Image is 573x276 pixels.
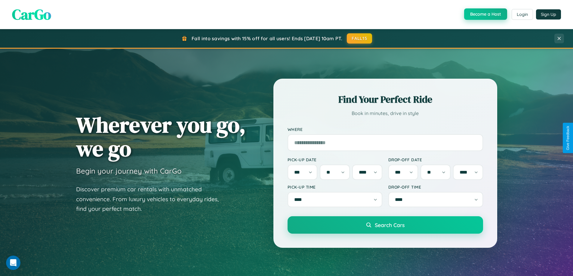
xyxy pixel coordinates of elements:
label: Where [288,127,483,132]
label: Drop-off Time [388,184,483,190]
h3: Begin your journey with CarGo [76,166,182,175]
p: Book in minutes, drive in style [288,109,483,118]
label: Pick-up Date [288,157,382,162]
button: FALL15 [347,33,372,44]
h1: Wherever you go, we go [76,113,246,160]
p: Discover premium car rentals with unmatched convenience. From luxury vehicles to everyday rides, ... [76,184,226,214]
h2: Find Your Perfect Ride [288,93,483,106]
label: Pick-up Time [288,184,382,190]
button: Login [512,9,533,20]
button: Become a Host [464,8,507,20]
span: Search Cars [375,222,405,228]
span: Fall into savings with 15% off for all users! Ends [DATE] 10am PT. [192,35,342,41]
label: Drop-off Date [388,157,483,162]
span: CarGo [12,5,51,24]
div: Give Feedback [566,126,570,150]
button: Search Cars [288,216,483,234]
iframe: Intercom live chat [6,256,20,270]
button: Sign Up [536,9,561,20]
